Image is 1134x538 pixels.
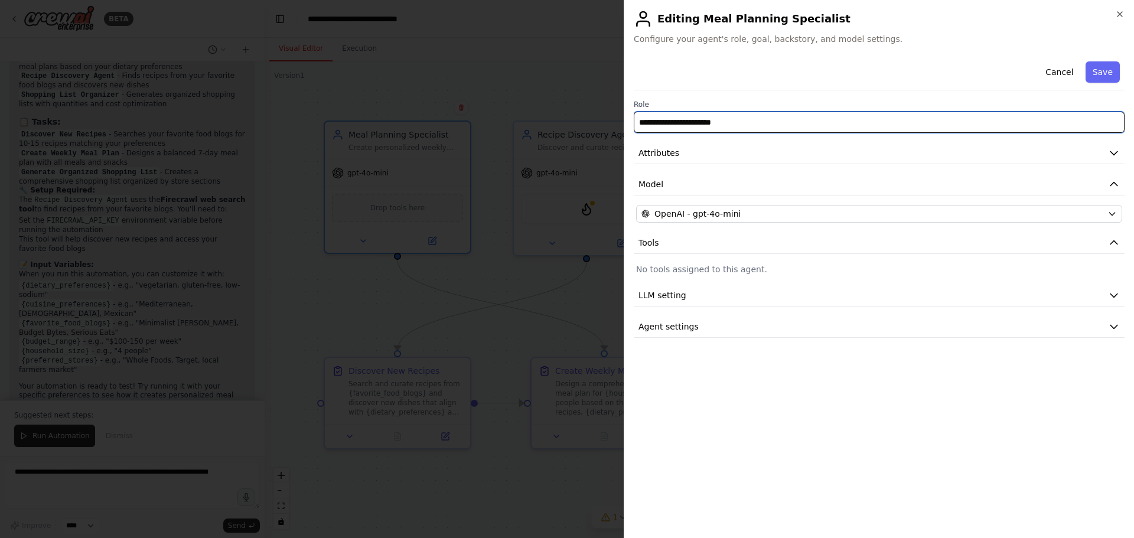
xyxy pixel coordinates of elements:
[1038,61,1080,83] button: Cancel
[636,205,1122,223] button: OpenAI - gpt-4o-mini
[634,142,1125,164] button: Attributes
[634,285,1125,307] button: LLM setting
[634,174,1125,195] button: Model
[638,178,663,190] span: Model
[638,321,699,332] span: Agent settings
[638,147,679,159] span: Attributes
[634,316,1125,338] button: Agent settings
[1086,61,1120,83] button: Save
[636,263,1122,275] p: No tools assigned to this agent.
[634,33,1125,45] span: Configure your agent's role, goal, backstory, and model settings.
[638,289,686,301] span: LLM setting
[634,9,1125,28] h2: Editing Meal Planning Specialist
[638,237,659,249] span: Tools
[634,232,1125,254] button: Tools
[634,100,1125,109] label: Role
[654,208,741,220] span: OpenAI - gpt-4o-mini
